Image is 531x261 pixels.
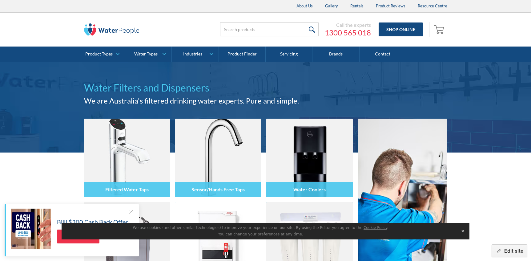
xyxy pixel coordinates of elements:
a: Product Types [78,47,125,62]
img: The Water People [84,23,139,36]
a: View Range [57,230,99,243]
a: Industries [172,47,218,62]
iframe: podium webchat widget prompt [426,164,531,238]
a: Servicing [266,47,312,62]
a: Open empty cart [432,22,447,37]
iframe: podium webchat widget bubble [469,230,531,261]
div: Water Types [134,51,158,57]
a: Cookie Policy [364,226,387,230]
a: Shop Online [379,22,423,36]
img: Sensor/Hands Free Taps [175,119,261,197]
a: 1300 565 018 [325,28,371,37]
img: Water Coolers [266,119,352,197]
button: Close [458,226,467,236]
img: Filtered Water Taps [84,119,170,197]
h4: Filtered Water Taps [105,186,149,192]
h4: Sensor/Hands Free Taps [191,186,245,192]
span: We use cookies (and other similar technologies) to improve your experience on our site. By using ... [133,226,388,230]
button: You can change your preferences at any time. [218,232,303,237]
a: Contact [360,47,406,62]
a: Brands [312,47,359,62]
img: Billi $300 Cash Back Offer [11,209,51,249]
div: Call the experts [325,22,371,28]
input: Search products [220,22,319,36]
a: Product Finder [219,47,266,62]
img: shopping cart [434,24,446,34]
div: Industries [183,51,202,57]
a: Water Types [125,47,171,62]
button: Edit site [492,244,527,257]
h5: Billi $300 Cash Back Offer [57,217,128,226]
h4: Water Coolers [293,186,326,192]
div: Product Types [85,51,113,57]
